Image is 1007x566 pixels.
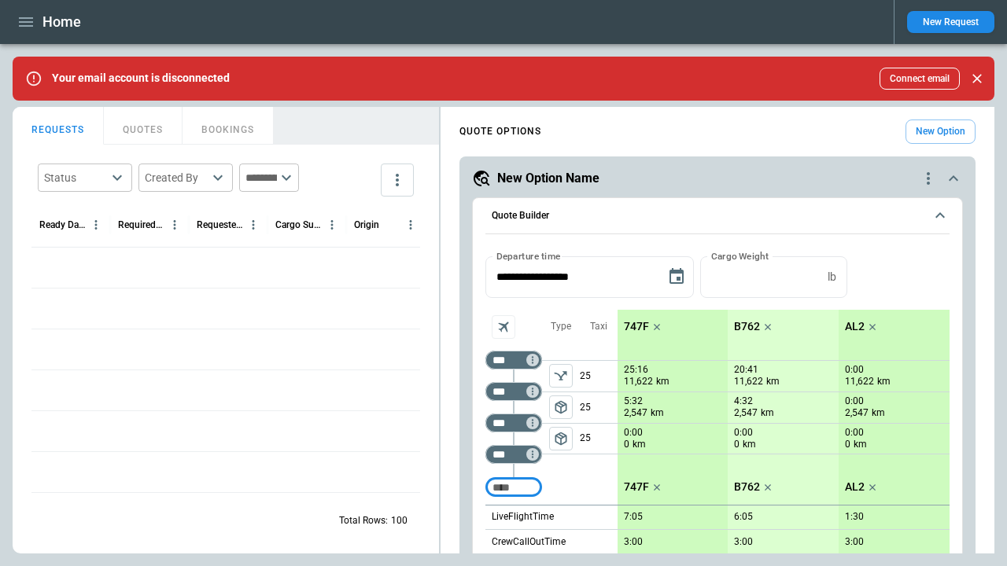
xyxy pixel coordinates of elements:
[734,480,760,494] p: B762
[734,320,760,333] p: B762
[734,364,758,376] p: 20:41
[734,511,753,523] p: 6:05
[496,249,561,263] label: Departure time
[845,536,864,548] p: 3:00
[39,219,86,230] div: Ready Date & Time (UTC)
[761,406,774,420] p: km
[743,438,756,451] p: km
[845,406,869,420] p: 2,547
[845,364,864,376] p: 0:00
[549,427,573,450] span: Type of sector
[624,427,643,439] p: 0:00
[354,219,379,230] div: Origin
[828,270,836,284] p: lb
[183,107,274,145] button: BOOKINGS
[549,395,573,419] span: Type of sector
[104,107,183,145] button: QUOTES
[497,170,599,187] h5: New Option Name
[734,375,763,388] p: 11,622
[42,13,81,31] h1: Home
[339,514,388,527] p: Total Rows:
[624,438,629,451] p: 0
[633,438,646,451] p: km
[243,215,264,235] button: Requested Route column menu
[492,211,549,221] h6: Quote Builder
[734,395,753,407] p: 4:32
[624,375,653,388] p: 11,622
[872,406,885,420] p: km
[459,128,541,135] h4: QUOTE OPTIONS
[472,169,963,188] button: New Option Namequote-option-actions
[845,427,864,439] p: 0:00
[919,169,938,188] div: quote-option-actions
[845,480,865,494] p: AL2
[580,424,618,454] p: 25
[624,511,643,523] p: 7:05
[275,219,322,230] div: Cargo Summary
[492,510,554,524] p: LiveFlightTime
[492,315,515,339] span: Aircraft selection
[197,219,243,230] div: Requested Route
[551,320,571,333] p: Type
[656,375,669,388] p: km
[966,61,988,96] div: dismiss
[118,219,164,230] div: Required Date & Time (UTC)
[145,170,208,186] div: Created By
[624,480,649,494] p: 747F
[711,249,769,263] label: Cargo Weight
[766,375,780,388] p: km
[580,392,618,423] p: 25
[624,320,649,333] p: 747F
[13,107,104,145] button: REQUESTS
[845,375,874,388] p: 11,622
[845,511,864,523] p: 1:30
[734,427,753,439] p: 0:00
[52,72,230,85] p: Your email account is disconnected
[164,215,185,235] button: Required Date & Time (UTC) column menu
[485,351,542,369] div: Too short
[322,215,342,235] button: Cargo Summary column menu
[854,438,867,451] p: km
[880,68,960,90] button: Connect email
[549,427,573,450] button: left aligned
[845,395,864,407] p: 0:00
[44,170,107,186] div: Status
[590,320,607,333] p: Taxi
[86,215,106,235] button: Ready Date & Time (UTC) column menu
[400,215,421,235] button: Origin column menu
[381,164,414,197] button: more
[651,406,664,420] p: km
[549,395,573,419] button: left aligned
[734,536,753,548] p: 3:00
[549,364,573,388] span: Type of sector
[734,438,740,451] p: 0
[734,406,758,420] p: 2,547
[845,320,865,333] p: AL2
[485,198,950,234] button: Quote Builder
[624,536,643,548] p: 3:00
[624,406,647,420] p: 2,547
[661,261,692,292] button: Choose date, selected date is Sep 9, 2025
[907,11,994,33] button: New Request
[624,395,643,407] p: 5:32
[492,535,566,549] p: CrewCallOutTime
[906,119,976,144] button: New Option
[580,361,618,391] p: 25
[966,68,988,90] button: Close
[485,382,542,401] div: Too short
[485,478,542,497] div: Too short
[485,445,542,464] div: Too short
[549,364,573,388] button: left aligned
[845,438,850,451] p: 0
[553,399,569,415] span: package_2
[553,431,569,447] span: package_2
[391,514,408,527] p: 100
[877,375,891,388] p: km
[485,413,542,432] div: Too short
[624,364,648,376] p: 25:16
